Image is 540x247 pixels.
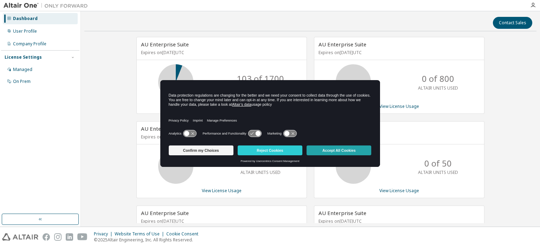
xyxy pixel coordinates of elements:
p: Expires on [DATE] UTC [141,134,301,140]
p: 0 of 800 [422,73,454,85]
div: Dashboard [13,16,38,21]
div: Company Profile [13,41,46,47]
img: linkedin.svg [66,233,73,241]
p: 0 of 50 [424,157,452,169]
button: Contact Sales [493,17,532,29]
p: Expires on [DATE] UTC [319,50,478,56]
div: Website Terms of Use [115,231,166,237]
span: AU Enterprise Suite [319,41,366,48]
div: Managed [13,67,32,72]
p: 103 of 1700 [237,73,284,85]
span: AU Enterprise Suite [141,41,189,48]
a: View License Usage [379,103,419,109]
p: © 2025 Altair Engineering, Inc. All Rights Reserved. [94,237,202,243]
p: Expires on [DATE] UTC [319,134,478,140]
a: View License Usage [202,188,242,194]
p: ALTAIR UNITS USED [240,169,281,175]
p: ALTAIR UNITS USED [418,85,458,91]
img: youtube.svg [77,233,88,241]
p: Expires on [DATE] UTC [141,218,301,224]
span: AU Enterprise Suite [141,209,189,216]
img: facebook.svg [43,233,50,241]
span: AU Enterprise Suite [141,125,189,132]
p: Expires on [DATE] UTC [141,50,301,56]
p: ALTAIR UNITS USED [418,169,458,175]
img: altair_logo.svg [2,233,38,241]
a: View License Usage [379,188,419,194]
div: Cookie Consent [166,231,202,237]
div: License Settings [5,54,42,60]
p: Expires on [DATE] UTC [319,218,478,224]
span: AU Enterprise Suite [319,209,366,216]
div: On Prem [13,79,31,84]
img: instagram.svg [54,233,62,241]
img: Altair One [4,2,91,9]
div: Privacy [94,231,115,237]
div: User Profile [13,28,37,34]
